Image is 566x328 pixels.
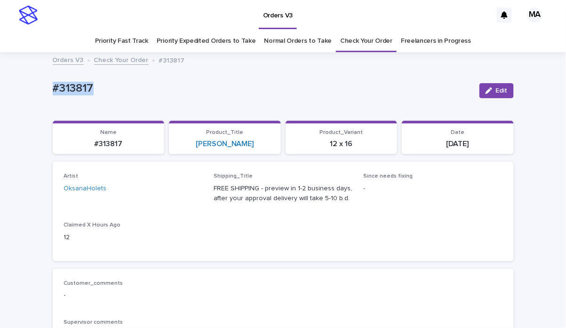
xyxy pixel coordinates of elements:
p: 12 x 16 [291,140,392,148]
span: Artist [64,173,79,179]
p: [DATE] [407,140,508,148]
span: Claimed X Hours Ago [64,222,121,228]
span: Product_Variant [319,130,363,135]
a: OksanaHolets [64,184,107,194]
span: Date [451,130,464,135]
p: - [64,290,502,300]
a: Priority Expedited Orders to Take [157,30,256,52]
p: 12 [64,233,203,242]
p: #313817 [53,82,472,95]
a: Check Your Order [340,30,392,52]
div: MA [527,8,542,23]
span: Customer_comments [64,281,123,286]
a: Freelancers in Progress [401,30,471,52]
a: Orders V3 [53,54,84,65]
span: Since needs fixing [364,173,413,179]
a: [PERSON_NAME] [196,140,254,148]
button: Edit [479,83,514,98]
span: Product_Title [206,130,243,135]
a: Normal Orders to Take [264,30,332,52]
p: - [364,184,502,194]
span: Name [100,130,117,135]
p: #313817 [58,140,159,148]
span: Supervisor comments [64,320,123,325]
a: Priority Fast Track [95,30,148,52]
p: #313817 [159,55,185,65]
span: Edit [496,87,508,94]
a: Check Your Order [94,54,149,65]
span: Shipping_Title [214,173,253,179]
p: FREE SHIPPING - preview in 1-2 business days, after your approval delivery will take 5-10 b.d. [214,184,352,203]
img: stacker-logo-s-only.png [19,6,38,24]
